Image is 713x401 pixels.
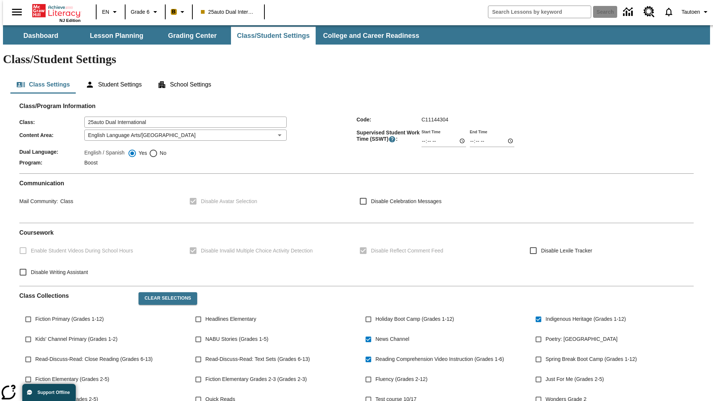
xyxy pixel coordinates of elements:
a: Home [32,3,81,18]
h2: Communication [19,180,694,187]
span: Disable Lexile Tracker [541,247,592,255]
span: C11144304 [421,117,448,123]
div: Home [32,3,81,23]
button: Clear Selections [139,292,197,305]
span: No [158,149,166,157]
div: SubNavbar [3,25,710,45]
h2: Course work [19,229,694,236]
button: Lesson Planning [79,27,154,45]
span: Fluency (Grades 2-12) [375,375,427,383]
span: NABU Stories (Grades 1-5) [205,335,268,343]
div: SubNavbar [3,27,426,45]
span: Just For Me (Grades 2-5) [546,375,604,383]
span: Indigenous Heritage (Grades 1-12) [546,315,626,323]
button: Student Settings [79,76,147,94]
span: Fiction Elementary Grades 2-3 (Grades 2-3) [205,375,307,383]
button: Profile/Settings [678,5,713,19]
input: search field [488,6,591,18]
button: Grade: Grade 6, Select a grade [128,5,163,19]
label: Start Time [421,129,440,134]
h2: Class/Program Information [19,102,694,110]
span: Headlines Elementary [205,315,256,323]
span: Support Offline [38,390,70,395]
span: Supervised Student Work Time (SSWT) : [356,130,421,143]
span: Read-Discuss-Read: Close Reading (Grades 6-13) [35,355,153,363]
span: Program : [19,160,84,166]
button: Support Offline [22,384,76,401]
button: Class Settings [10,76,76,94]
span: Poetry: [GEOGRAPHIC_DATA] [546,335,618,343]
span: 25auto Dual International [201,8,256,16]
div: Class/Program Information [19,110,694,167]
a: Resource Center, Will open in new tab [639,2,659,22]
span: Class : [19,119,84,125]
span: News Channel [375,335,409,343]
span: Grade 6 [131,8,150,16]
span: Tautoen [681,8,700,16]
h1: Class/Student Settings [3,52,710,66]
span: Disable Invalid Multiple Choice Activity Detection [201,247,313,255]
label: English / Spanish [84,149,124,158]
span: Dual Language : [19,149,84,155]
button: Boost Class color is peach. Change class color [168,5,190,19]
button: Grading Center [155,27,229,45]
span: Fiction Primary (Grades 1-12) [35,315,104,323]
span: Disable Avatar Selection [201,198,257,205]
span: Fiction Elementary (Grades 2-5) [35,375,109,383]
span: Kids' Channel Primary (Grades 1-2) [35,335,117,343]
a: Notifications [659,2,678,22]
span: Enable Student Videos During School Hours [31,247,133,255]
span: NJ Edition [59,18,81,23]
a: Data Center [619,2,639,22]
div: English Language Arts/[GEOGRAPHIC_DATA] [84,130,287,141]
span: Holiday Boot Camp (Grades 1-12) [375,315,454,323]
span: Mail Community : [19,198,58,204]
span: Disable Celebration Messages [371,198,442,205]
span: Disable Writing Assistant [31,268,88,276]
button: School Settings [152,76,217,94]
span: Spring Break Boot Camp (Grades 1-12) [546,355,637,363]
div: Communication [19,180,694,217]
span: B [172,7,176,16]
span: Yes [137,149,147,157]
button: Open side menu [6,1,28,23]
span: Content Area : [19,132,84,138]
span: Read-Discuss-Read: Text Sets (Grades 6-13) [205,355,310,363]
button: Language: EN, Select a language [99,5,123,19]
span: EN [102,8,109,16]
span: Code : [356,117,421,123]
span: Disable Reflect Comment Feed [371,247,443,255]
span: Boost [84,160,98,166]
input: Class [84,117,287,128]
div: Class/Student Settings [10,76,703,94]
div: Coursework [19,229,694,280]
span: Class [58,198,73,204]
button: College and Career Readiness [317,27,425,45]
button: Supervised Student Work Time is the timeframe when students can take LevelSet and when lessons ar... [388,136,396,143]
h2: Class Collections [19,292,133,299]
span: Reading Comprehension Video Instruction (Grades 1-6) [375,355,504,363]
label: End Time [470,129,487,134]
button: Dashboard [4,27,78,45]
button: Class/Student Settings [231,27,316,45]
